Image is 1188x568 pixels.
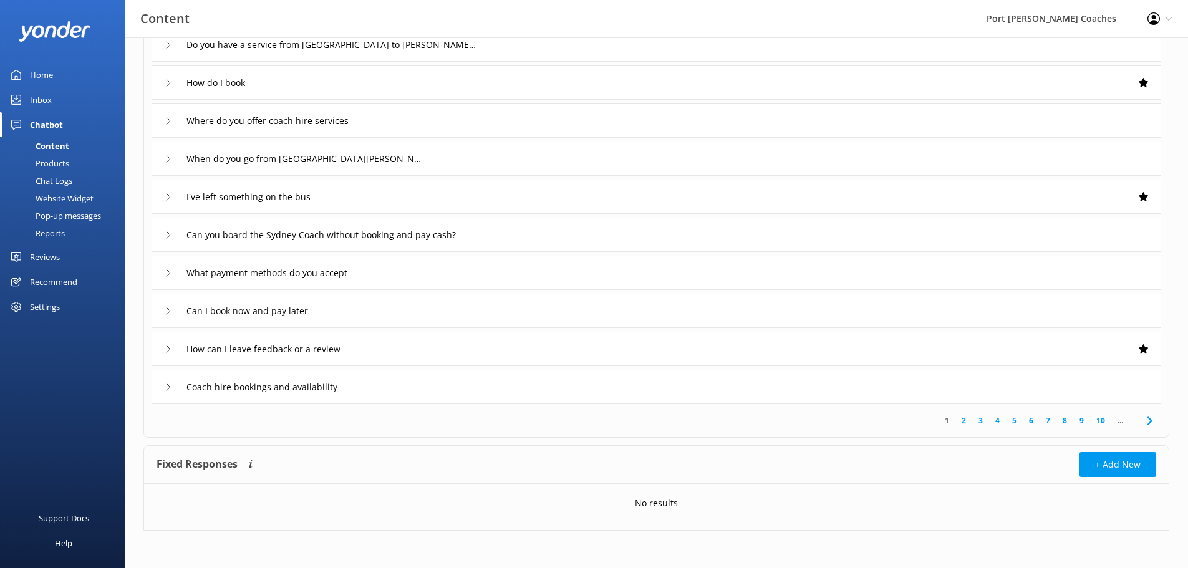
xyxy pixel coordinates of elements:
a: Reports [7,224,125,242]
span: ... [1111,415,1129,426]
a: Content [7,137,125,155]
a: 5 [1006,415,1023,426]
a: 6 [1023,415,1040,426]
img: yonder-white-logo.png [19,21,90,42]
div: Website Widget [7,190,94,207]
a: 4 [989,415,1006,426]
div: Inbox [30,87,52,112]
div: Content [7,137,69,155]
a: 2 [955,415,972,426]
div: Recommend [30,269,77,294]
a: 10 [1090,415,1111,426]
div: Home [30,62,53,87]
div: Support Docs [39,506,89,531]
a: 8 [1056,415,1073,426]
a: Website Widget [7,190,125,207]
p: No results [635,496,678,510]
div: Reports [7,224,65,242]
a: 7 [1040,415,1056,426]
h4: Fixed Responses [157,452,238,477]
div: Products [7,155,69,172]
div: Help [55,531,72,556]
div: Chat Logs [7,172,72,190]
a: Chat Logs [7,172,125,190]
a: Pop-up messages [7,207,125,224]
a: 9 [1073,415,1090,426]
button: + Add New [1079,452,1156,477]
h3: Content [140,9,190,29]
a: Products [7,155,125,172]
a: 3 [972,415,989,426]
div: Pop-up messages [7,207,101,224]
div: Reviews [30,244,60,269]
div: Settings [30,294,60,319]
div: Chatbot [30,112,63,137]
a: 1 [939,415,955,426]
